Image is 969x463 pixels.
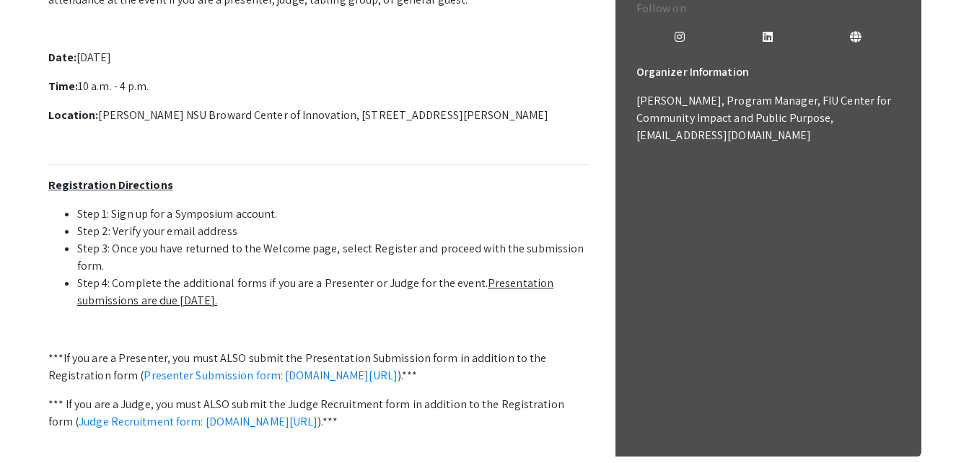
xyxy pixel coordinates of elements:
li: Step 3: Once you have returned to the Welcome page, select Register and proceed with the submissi... [77,240,589,275]
u: Presentation submissions are due [DATE]. [77,275,554,308]
li: Step 1: Sign up for a Symposium account. [77,206,589,223]
li: Step 4: Complete the additional forms if you are a Presenter or Judge for the event. [77,275,589,309]
a: Presenter Submission form: [DOMAIN_NAME][URL] [144,368,398,383]
iframe: Chat [11,398,61,452]
p: [PERSON_NAME], Program Manager, FIU Center for Community Impact and Public Purpose, [EMAIL_ADDRES... [636,92,900,144]
p: [DATE] [48,49,589,66]
strong: Date: [48,50,77,65]
a: Judge Recruitment form: [DOMAIN_NAME][URL] [79,414,317,429]
p: [PERSON_NAME] NSU Broward Center of Innovation, [STREET_ADDRESS][PERSON_NAME] [48,107,589,124]
p: 10 a.m. - 4 p.m. [48,78,589,95]
strong: Location: [48,107,99,123]
u: Registration Directions [48,177,173,193]
p: *** If you are a Judge, you must ALSO submit the Judge Recruitment form in addition to the Regist... [48,396,589,431]
h6: Organizer Information [636,58,900,87]
p: ***If you are a Presenter, you must ALSO submit the Presentation Submission form in addition to t... [48,350,589,384]
strong: Time: [48,79,79,94]
li: Step 2: Verify your email address [77,223,589,240]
